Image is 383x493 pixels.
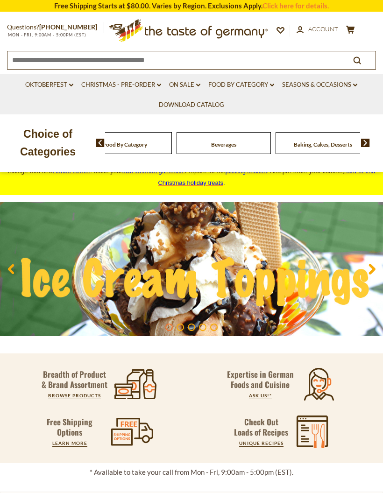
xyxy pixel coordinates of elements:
[39,417,100,437] p: Free Shipping Options
[96,139,105,147] img: previous arrow
[169,80,200,90] a: On Sale
[41,369,108,390] p: Breadth of Product & Brand Assortment
[25,80,73,90] a: Oktoberfest
[294,141,352,148] a: Baking, Cakes, Desserts
[227,369,294,390] p: Expertise in German Foods and Cuisine
[262,1,329,10] a: Click here for details.
[208,80,274,90] a: Food By Category
[239,440,284,446] a: UNIQUE RECIPES
[7,32,86,37] span: MON - FRI, 9:00AM - 5:00PM (EST)
[308,25,338,33] span: Account
[103,141,147,148] a: Food By Category
[7,21,104,33] p: Questions?
[159,100,224,110] a: Download Catalog
[234,417,288,437] p: Check Out Loads of Recipes
[52,440,87,446] a: LEARN MORE
[282,80,357,90] a: Seasons & Occasions
[48,393,101,398] a: BROWSE PRODUCTS
[361,139,370,147] img: next arrow
[81,80,161,90] a: Christmas - PRE-ORDER
[249,393,272,398] a: ASK US!*
[297,24,338,35] a: Account
[211,141,236,148] a: Beverages
[39,23,97,31] a: [PHONE_NUMBER]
